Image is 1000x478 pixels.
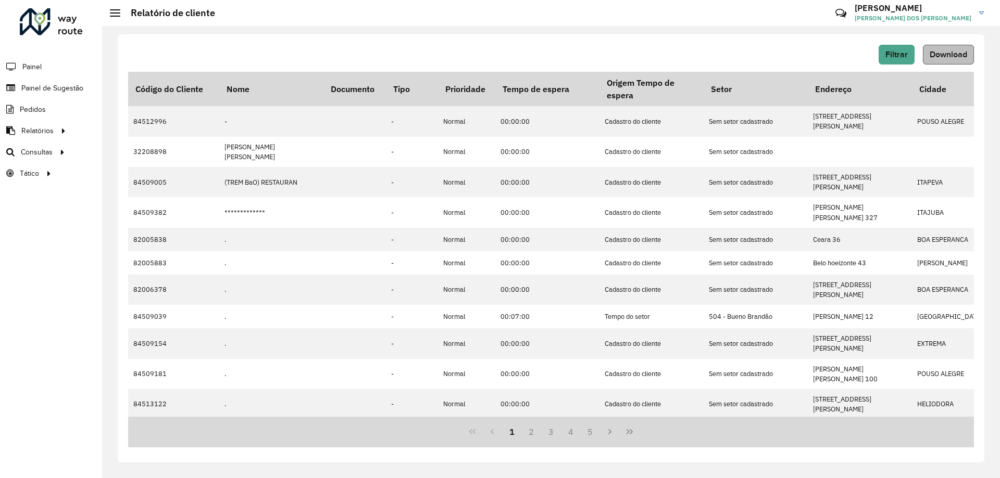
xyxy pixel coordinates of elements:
[599,305,704,328] td: Tempo do setor
[495,359,599,389] td: 00:00:00
[620,422,640,442] button: Last Page
[855,14,971,23] span: [PERSON_NAME] DOS [PERSON_NAME]
[128,72,219,106] th: Código do Cliente
[438,106,495,136] td: Normal
[386,137,438,167] td: -
[219,72,323,106] th: Nome
[561,422,581,442] button: 4
[128,275,219,305] td: 82006378
[219,228,323,251] td: .
[600,422,620,442] button: Next Page
[219,251,323,275] td: .
[219,328,323,358] td: .
[521,422,541,442] button: 2
[704,359,808,389] td: Sem setor cadastrado
[386,167,438,197] td: -
[438,359,495,389] td: Normal
[386,197,438,227] td: -
[495,137,599,167] td: 00:00:00
[128,359,219,389] td: 84509181
[581,422,601,442] button: 5
[704,275,808,305] td: Sem setor cadastrado
[128,167,219,197] td: 84509005
[495,275,599,305] td: 00:00:00
[808,106,912,136] td: [STREET_ADDRESS][PERSON_NAME]
[386,359,438,389] td: -
[930,50,967,59] span: Download
[502,422,522,442] button: 1
[22,61,42,72] span: Painel
[219,305,323,328] td: .
[923,45,974,64] button: Download
[438,328,495,358] td: Normal
[704,197,808,227] td: Sem setor cadastrado
[21,83,83,94] span: Painel de Sugestão
[128,137,219,167] td: 32208898
[599,275,704,305] td: Cadastro do cliente
[386,72,438,106] th: Tipo
[386,328,438,358] td: -
[808,389,912,419] td: [STREET_ADDRESS][PERSON_NAME]
[704,228,808,251] td: Sem setor cadastrado
[495,228,599,251] td: 00:00:00
[495,167,599,197] td: 00:00:00
[21,125,54,136] span: Relatórios
[808,167,912,197] td: [STREET_ADDRESS][PERSON_NAME]
[808,275,912,305] td: [STREET_ADDRESS][PERSON_NAME]
[599,359,704,389] td: Cadastro do cliente
[704,137,808,167] td: Sem setor cadastrado
[495,72,599,106] th: Tempo de espera
[495,328,599,358] td: 00:00:00
[495,106,599,136] td: 00:00:00
[128,251,219,275] td: 82005883
[495,389,599,419] td: 00:00:00
[599,137,704,167] td: Cadastro do cliente
[599,167,704,197] td: Cadastro do cliente
[885,50,908,59] span: Filtrar
[808,72,912,106] th: Endereço
[386,106,438,136] td: -
[438,167,495,197] td: Normal
[599,251,704,275] td: Cadastro do cliente
[219,106,323,136] td: -
[704,72,808,106] th: Setor
[599,72,704,106] th: Origem Tempo de espera
[599,228,704,251] td: Cadastro do cliente
[495,305,599,328] td: 00:07:00
[386,228,438,251] td: -
[704,328,808,358] td: Sem setor cadastrado
[20,168,39,179] span: Tático
[879,45,915,64] button: Filtrar
[808,359,912,389] td: [PERSON_NAME] [PERSON_NAME] 100
[219,137,323,167] td: [PERSON_NAME] [PERSON_NAME]
[20,104,46,115] span: Pedidos
[128,228,219,251] td: 82005838
[438,228,495,251] td: Normal
[830,2,852,24] a: Contato Rápido
[128,305,219,328] td: 84509039
[808,197,912,227] td: [PERSON_NAME] [PERSON_NAME] 327
[21,147,53,158] span: Consultas
[128,328,219,358] td: 84509154
[219,359,323,389] td: .
[855,3,971,13] h3: [PERSON_NAME]
[219,167,323,197] td: (TREM BaO) RESTAURAN
[541,422,561,442] button: 3
[808,251,912,275] td: Belo hoeizonte 43
[128,106,219,136] td: 84512996
[128,389,219,419] td: 84513122
[386,389,438,419] td: -
[704,106,808,136] td: Sem setor cadastrado
[323,72,386,106] th: Documento
[438,389,495,419] td: Normal
[386,251,438,275] td: -
[599,328,704,358] td: Cadastro do cliente
[599,197,704,227] td: Cadastro do cliente
[495,197,599,227] td: 00:00:00
[438,251,495,275] td: Normal
[495,251,599,275] td: 00:00:00
[128,197,219,227] td: 84509382
[808,305,912,328] td: [PERSON_NAME] 12
[704,389,808,419] td: Sem setor cadastrado
[704,167,808,197] td: Sem setor cadastrado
